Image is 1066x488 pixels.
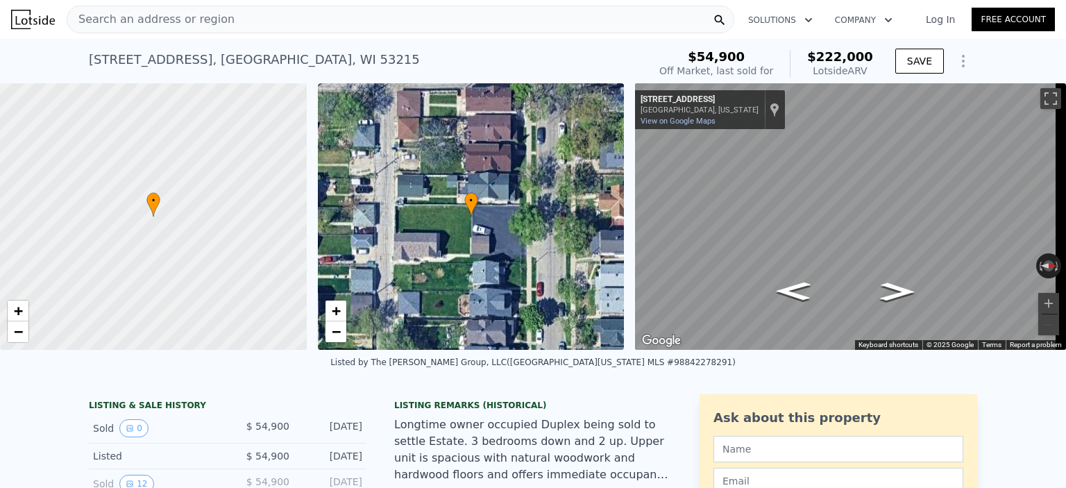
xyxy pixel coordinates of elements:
[713,436,963,462] input: Name
[641,117,716,126] a: View on Google Maps
[909,12,972,26] a: Log In
[638,332,684,350] a: Open this area in Google Maps (opens a new window)
[949,47,977,75] button: Show Options
[638,332,684,350] img: Google
[1038,314,1059,335] button: Zoom out
[770,102,779,117] a: Show location on map
[93,449,217,463] div: Listed
[858,340,918,350] button: Keyboard shortcuts
[713,408,963,428] div: Ask about this property
[1036,260,1061,271] button: Reset the view
[14,323,23,340] span: −
[1040,88,1061,109] button: Toggle fullscreen view
[641,106,759,115] div: [GEOGRAPHIC_DATA], [US_STATE]
[325,321,346,342] a: Zoom out
[761,278,826,305] path: Go South, S 33rd St
[89,50,420,69] div: [STREET_ADDRESS] , [GEOGRAPHIC_DATA] , WI 53215
[1036,253,1044,278] button: Rotate counterclockwise
[93,419,217,437] div: Sold
[8,301,28,321] a: Zoom in
[14,302,23,319] span: +
[641,94,759,106] div: [STREET_ADDRESS]
[982,341,1001,348] a: Terms
[737,8,824,33] button: Solutions
[464,192,478,217] div: •
[146,192,160,217] div: •
[325,301,346,321] a: Zoom in
[394,417,672,483] div: Longtime owner occupied Duplex being sold to settle Estate. 3 bedrooms down and 2 up. Upper unit ...
[330,357,736,367] div: Listed by The [PERSON_NAME] Group, LLC ([GEOGRAPHIC_DATA][US_STATE] MLS #98842278291)
[119,419,149,437] button: View historical data
[246,476,289,487] span: $ 54,900
[67,11,235,28] span: Search an address or region
[89,400,366,414] div: LISTING & SALE HISTORY
[11,10,55,29] img: Lotside
[688,49,745,64] span: $54,900
[394,400,672,411] div: Listing Remarks (Historical)
[807,64,873,78] div: Lotside ARV
[1010,341,1062,348] a: Report a problem
[659,64,773,78] div: Off Market, last sold for
[972,8,1055,31] a: Free Account
[8,321,28,342] a: Zoom out
[246,421,289,432] span: $ 54,900
[1038,293,1059,314] button: Zoom in
[807,49,873,64] span: $222,000
[301,449,362,463] div: [DATE]
[146,194,160,207] span: •
[331,323,340,340] span: −
[895,49,944,74] button: SAVE
[331,302,340,319] span: +
[927,341,974,348] span: © 2025 Google
[246,451,289,462] span: $ 54,900
[464,194,478,207] span: •
[301,419,362,437] div: [DATE]
[635,83,1066,350] div: Map
[824,8,904,33] button: Company
[635,83,1066,350] div: Street View
[1054,253,1062,278] button: Rotate clockwise
[865,278,929,305] path: Go North, S 33rd St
